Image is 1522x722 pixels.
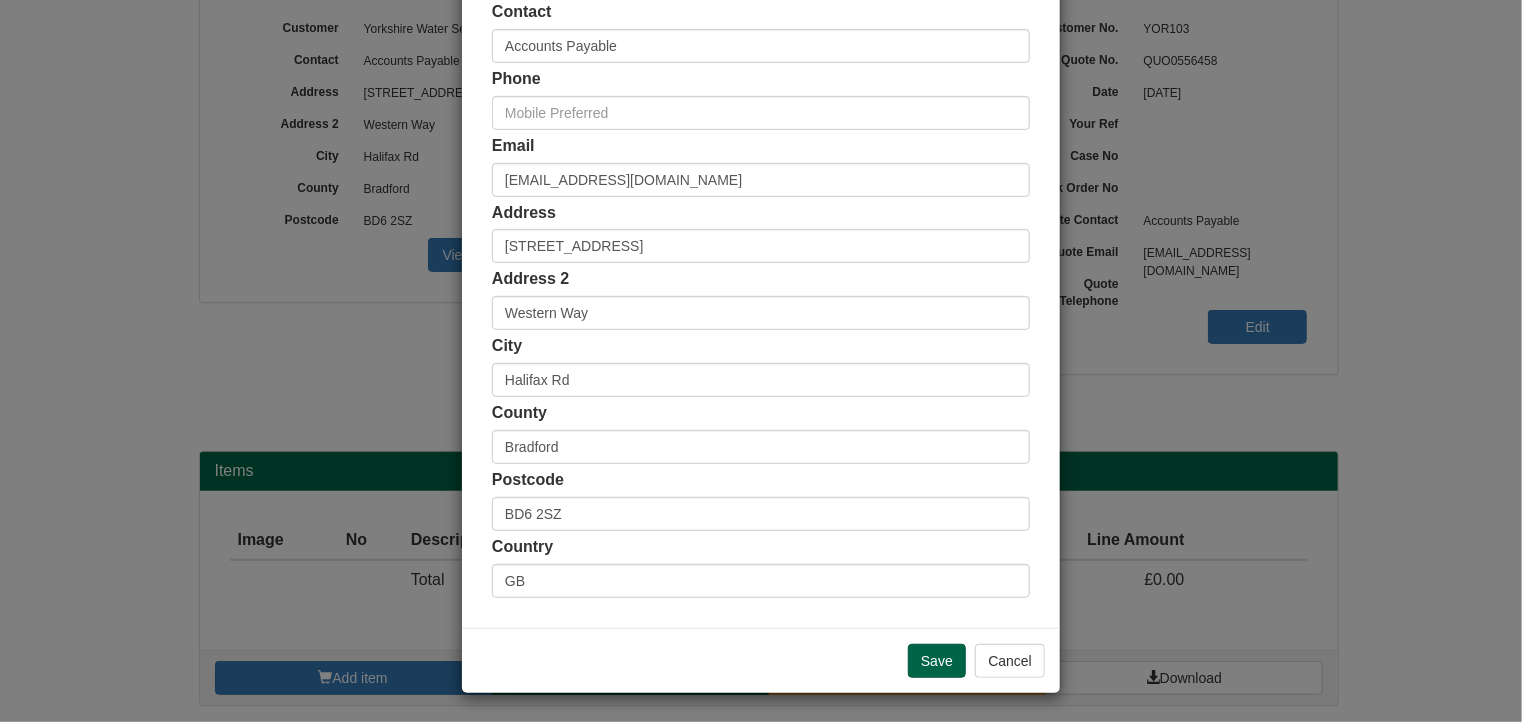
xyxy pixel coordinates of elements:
[492,202,556,225] label: Address
[492,536,553,559] label: Country
[492,1,552,24] label: Contact
[975,644,1045,678] button: Cancel
[492,268,569,291] label: Address 2
[908,644,966,678] input: Save
[492,96,1030,130] input: Mobile Preferred
[492,135,535,158] label: Email
[492,469,564,492] label: Postcode
[492,68,541,91] label: Phone
[492,402,547,425] label: County
[492,335,522,358] label: City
